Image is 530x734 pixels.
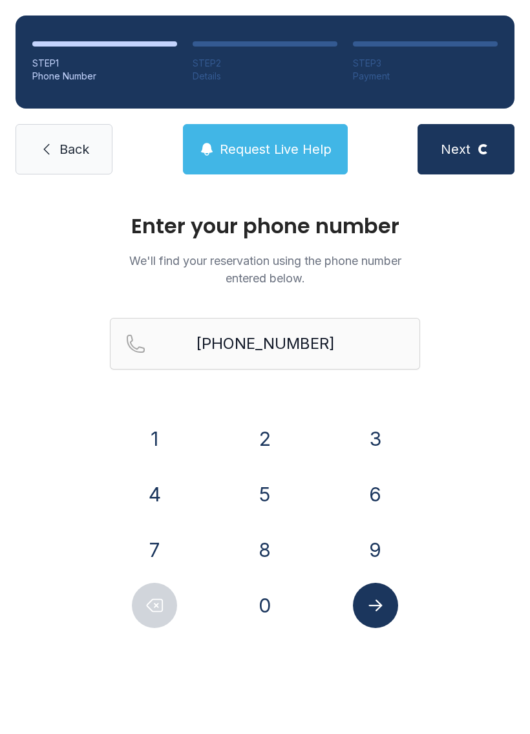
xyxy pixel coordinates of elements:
[132,527,177,572] button: 7
[242,472,288,517] button: 5
[132,583,177,628] button: Delete number
[132,416,177,461] button: 1
[353,472,398,517] button: 6
[242,527,288,572] button: 8
[110,216,420,236] h1: Enter your phone number
[353,583,398,628] button: Submit lookup form
[59,140,89,158] span: Back
[353,416,398,461] button: 3
[242,583,288,628] button: 0
[353,70,498,83] div: Payment
[441,140,471,158] span: Next
[353,57,498,70] div: STEP 3
[220,140,332,158] span: Request Live Help
[110,252,420,287] p: We'll find your reservation using the phone number entered below.
[32,70,177,83] div: Phone Number
[132,472,177,517] button: 4
[110,318,420,370] input: Reservation phone number
[353,527,398,572] button: 9
[193,70,337,83] div: Details
[242,416,288,461] button: 2
[32,57,177,70] div: STEP 1
[193,57,337,70] div: STEP 2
